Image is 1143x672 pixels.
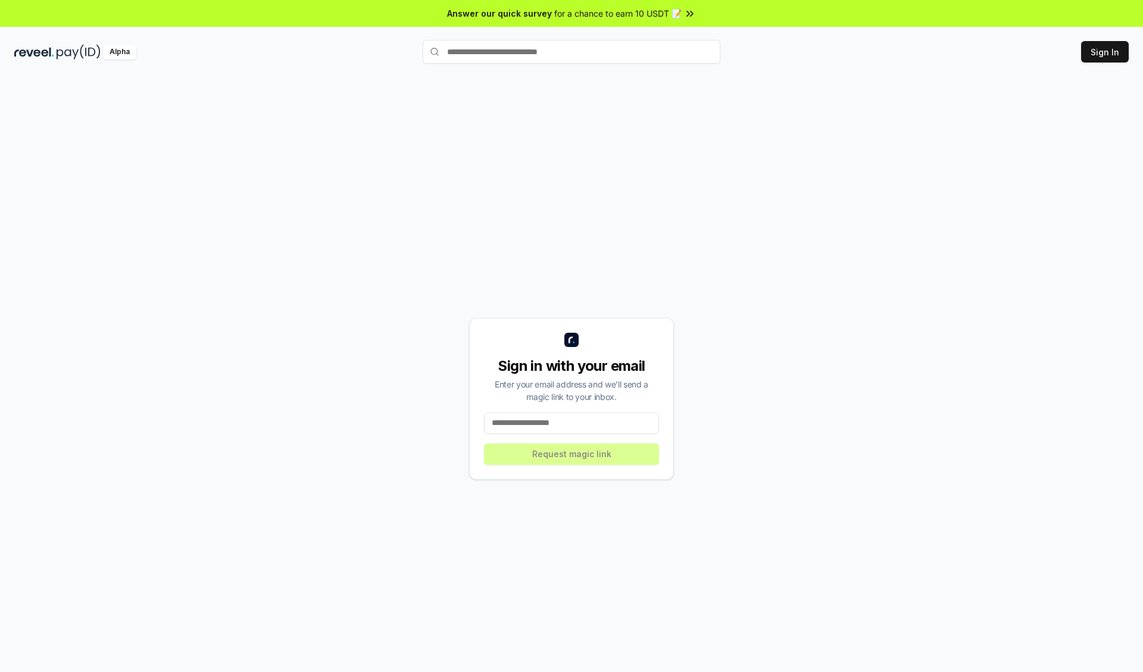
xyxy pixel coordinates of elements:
div: Alpha [103,45,136,60]
div: Sign in with your email [484,357,659,376]
img: pay_id [57,45,101,60]
img: reveel_dark [14,45,54,60]
button: Sign In [1081,41,1129,62]
span: Answer our quick survey [447,7,552,20]
div: Enter your email address and we’ll send a magic link to your inbox. [484,378,659,403]
span: for a chance to earn 10 USDT 📝 [554,7,682,20]
img: logo_small [564,333,579,347]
